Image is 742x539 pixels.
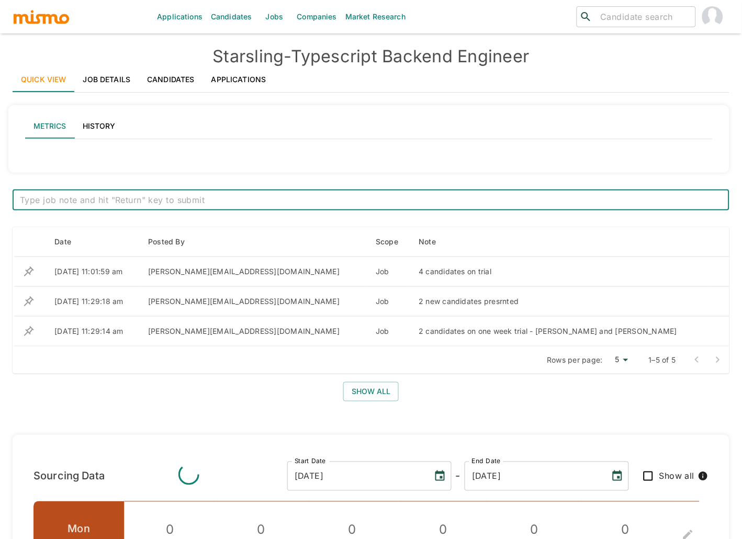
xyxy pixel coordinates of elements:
td: [PERSON_NAME][EMAIL_ADDRESS][DOMAIN_NAME] [140,317,367,346]
button: Choose date, selected date is Aug 25, 2025 [607,466,628,487]
a: Candidates [139,67,203,92]
p: 1–5 of 5 [649,355,676,365]
div: 2 candidates on one week trial - [PERSON_NAME] and [PERSON_NAME] [419,326,703,336]
td: [DATE] 11:29:14 am [46,317,140,346]
table: enhanced table [13,227,729,346]
a: Job Details [75,67,139,92]
td: Job [367,317,410,346]
th: Scope [367,227,410,257]
h6: - [456,468,460,485]
div: 2 new candidates presrnted [419,296,703,307]
td: [DATE] 11:29:18 am [46,287,140,317]
img: logo [13,9,70,25]
h6: Mon [66,521,92,537]
div: lab API tabs example [25,114,713,139]
th: Note [410,227,711,257]
label: End Date [472,457,500,466]
a: Applications [203,67,275,92]
td: [PERSON_NAME][EMAIL_ADDRESS][DOMAIN_NAME] [140,257,367,287]
span: Show all [659,469,695,484]
svg: When checked, all metrics, including those with zero values, will be displayed. [698,471,709,481]
div: 5 [607,352,632,367]
p: Rows per page: [547,355,603,365]
button: Choose date, selected date is Aug 19, 2025 [430,466,451,487]
td: Job [367,287,410,317]
input: Candidate search [597,9,691,24]
label: Start Date [295,457,326,466]
th: Date [46,227,140,257]
input: MM/DD/YYYY [287,462,425,491]
td: Job [367,257,410,287]
a: Quick View [13,67,75,92]
button: Metrics [25,114,74,139]
td: [PERSON_NAME][EMAIL_ADDRESS][DOMAIN_NAME] [140,287,367,317]
button: Show all [343,382,399,401]
td: [DATE] 11:01:59 am [46,257,140,287]
h4: Starsling - Typescript Backend Engineer [13,46,729,67]
div: 4 candidates on trial [419,266,703,277]
th: Posted By [140,227,367,257]
img: Carmen Vilachá [702,6,723,27]
button: History [74,114,123,139]
input: MM/DD/YYYY [465,462,603,491]
h6: Sourcing Data [33,468,105,485]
